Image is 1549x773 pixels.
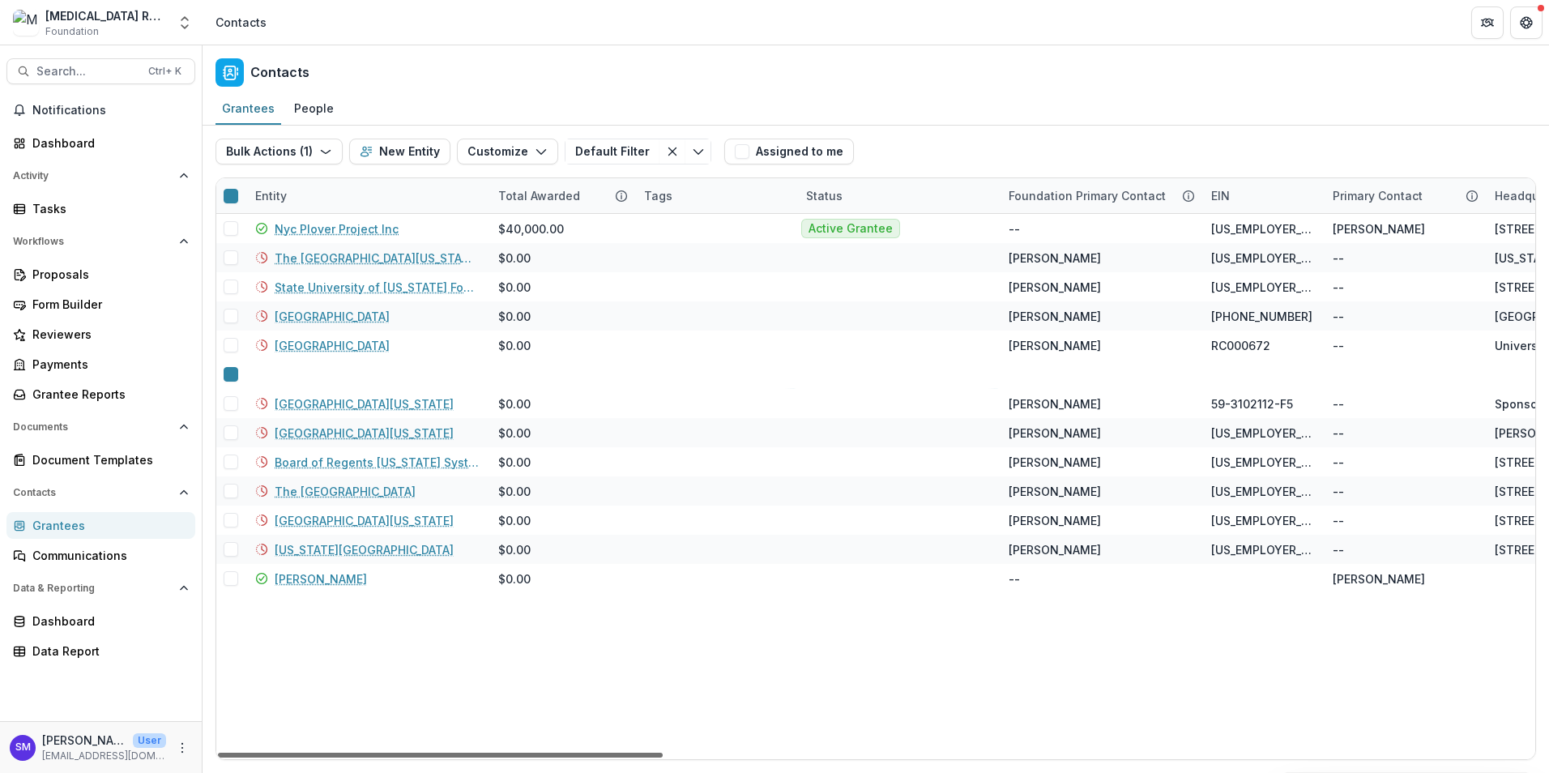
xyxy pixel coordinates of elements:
[1333,454,1344,471] div: --
[32,326,182,343] div: Reviewers
[6,542,195,569] a: Communications
[32,200,182,217] div: Tasks
[1009,541,1101,558] div: [PERSON_NAME]
[1211,454,1313,471] div: [US_EMPLOYER_IDENTIFICATION_NUMBER]
[275,541,454,558] a: [US_STATE][GEOGRAPHIC_DATA]
[6,608,195,634] a: Dashboard
[42,732,126,749] p: [PERSON_NAME]
[32,104,189,117] span: Notifications
[32,547,182,564] div: Communications
[42,749,166,763] p: [EMAIL_ADDRESS][DOMAIN_NAME]
[724,139,854,164] button: Assigned to me
[1333,570,1425,587] div: [PERSON_NAME]
[275,220,399,237] a: Nyc Plover Project Inc
[498,279,531,296] div: $0.00
[133,733,166,748] p: User
[1009,483,1101,500] div: [PERSON_NAME]
[1009,570,1020,587] div: --
[1009,250,1101,267] div: [PERSON_NAME]
[275,250,479,267] a: The [GEOGRAPHIC_DATA][US_STATE]
[489,178,634,213] div: Total Awarded
[634,187,682,204] div: Tags
[32,613,182,630] div: Dashboard
[1211,308,1312,325] div: [PHONE_NUMBER]
[6,228,195,254] button: Open Workflows
[498,483,531,500] div: $0.00
[1009,425,1101,442] div: [PERSON_NAME]
[498,337,531,354] div: $0.00
[173,738,192,758] button: More
[809,222,893,236] span: Active Grantee
[288,93,340,125] a: People
[999,178,1201,213] div: Foundation Primary Contact
[1211,279,1313,296] div: [US_EMPLOYER_IDENTIFICATION_NUMBER]
[1333,337,1344,354] div: --
[498,308,531,325] div: $0.00
[1323,178,1485,213] div: Primary Contact
[215,14,267,31] div: Contacts
[45,24,99,39] span: Foundation
[275,279,479,296] a: State University of [US_STATE] Foundation
[6,261,195,288] a: Proposals
[1510,6,1543,39] button: Get Help
[6,58,195,84] button: Search...
[13,170,173,182] span: Activity
[1333,308,1344,325] div: --
[1201,178,1323,213] div: EIN
[13,10,39,36] img: Misophonia Research Fund Workflow Sandbox
[32,356,182,373] div: Payments
[275,395,454,412] a: [GEOGRAPHIC_DATA][US_STATE]
[1009,395,1101,412] div: [PERSON_NAME]
[32,135,182,152] div: Dashboard
[1211,425,1313,442] div: [US_EMPLOYER_IDENTIFICATION_NUMBER]
[1211,395,1293,412] div: 59-3102112-F5
[796,178,999,213] div: Status
[498,395,531,412] div: $0.00
[6,575,195,601] button: Open Data & Reporting
[45,7,167,24] div: [MEDICAL_DATA] Research Fund Workflow Sandbox
[1471,6,1504,39] button: Partners
[6,291,195,318] a: Form Builder
[498,250,531,267] div: $0.00
[1333,425,1344,442] div: --
[489,187,590,204] div: Total Awarded
[215,96,281,120] div: Grantees
[1333,250,1344,267] div: --
[1211,337,1270,354] div: RC000672
[275,512,454,529] a: [GEOGRAPHIC_DATA][US_STATE]
[275,308,390,325] a: [GEOGRAPHIC_DATA]
[498,541,531,558] div: $0.00
[13,583,173,594] span: Data & Reporting
[1333,483,1344,500] div: --
[1211,250,1313,267] div: [US_EMPLOYER_IDENTIFICATION_NUMBER]
[6,381,195,408] a: Grantee Reports
[288,96,340,120] div: People
[659,139,685,164] button: Clear filter
[6,130,195,156] a: Dashboard
[215,139,343,164] button: Bulk Actions (1)
[1211,541,1313,558] div: [US_EMPLOYER_IDENTIFICATION_NUMBER]
[32,266,182,283] div: Proposals
[498,512,531,529] div: $0.00
[796,187,852,204] div: Status
[1333,395,1344,412] div: --
[275,454,479,471] a: Board of Regents [US_STATE] System of Higher Education, on behalf of [GEOGRAPHIC_DATA][US_STATE],...
[245,178,489,213] div: Entity
[1009,308,1101,325] div: [PERSON_NAME]
[215,93,281,125] a: Grantees
[275,483,416,500] a: The [GEOGRAPHIC_DATA]
[1323,187,1432,204] div: Primary Contact
[634,178,796,213] div: Tags
[498,570,531,587] div: $0.00
[36,65,139,79] span: Search...
[457,139,558,164] button: Customize
[6,512,195,539] a: Grantees
[6,97,195,123] button: Notifications
[173,6,196,39] button: Open entity switcher
[13,421,173,433] span: Documents
[32,517,182,534] div: Grantees
[32,386,182,403] div: Grantee Reports
[6,480,195,506] button: Open Contacts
